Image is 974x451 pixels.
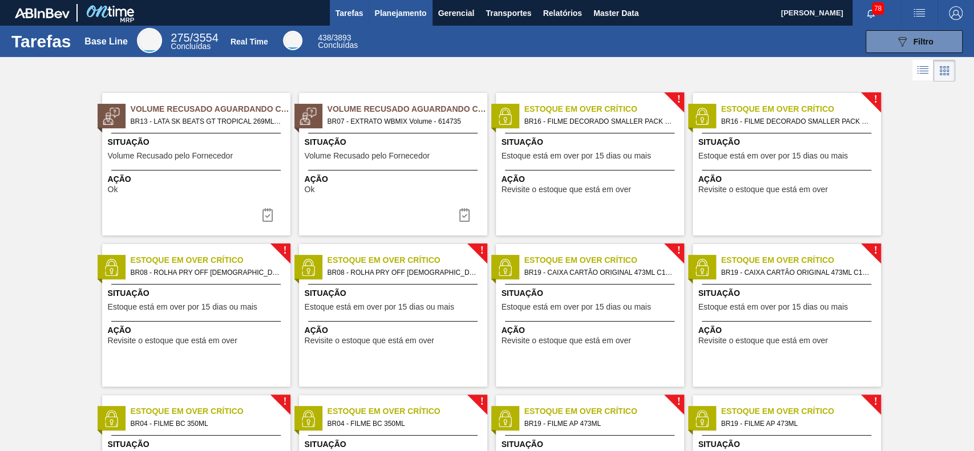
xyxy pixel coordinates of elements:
span: Ação [698,324,878,336]
span: Ok [108,185,118,194]
span: Estoque em Over Crítico [328,254,487,266]
span: Estoque em Over Crítico [328,405,487,417]
img: status [103,410,120,427]
span: Ação [108,324,288,336]
span: Revisite o estoque que está em over [108,336,237,345]
span: ! [677,95,680,104]
span: Filtro [914,37,933,46]
img: userActions [912,6,926,20]
span: Situação [305,287,484,299]
button: icon-task-complete [451,204,478,226]
span: Gerencial [438,6,475,20]
img: status [693,410,710,427]
span: ! [677,397,680,406]
span: Estoque está em over por 15 dias ou mais [698,152,848,160]
span: BR13 - LATA SK BEATS GT TROPICAL 269ML Volume - 630026 [131,115,281,128]
span: Estoque está em over por 15 dias ou mais [108,303,257,311]
button: Notificações [852,5,889,21]
div: Base Line [171,33,218,50]
span: BR16 - FILME DECORADO SMALLER PACK 269ML [721,115,872,128]
span: Situação [698,136,878,148]
span: BR07 - EXTRATO WBMIX Volume - 614735 [328,115,478,128]
span: Estoque está em over por 15 dias ou mais [305,303,454,311]
span: / 3893 [318,33,351,42]
span: Situação [502,438,681,450]
span: Volume Recusado pelo Fornecedor [108,152,233,160]
span: ! [480,397,483,406]
span: Revisite o estoque que está em over [502,336,631,345]
span: BR04 - FILME BC 350ML [328,417,478,430]
span: ! [677,246,680,255]
div: Completar tarefa: 30390539 [451,204,478,226]
span: Revisite o estoque que está em over [698,336,828,345]
button: Filtro [866,30,963,53]
button: icon-task-complete [254,204,281,226]
span: Situação [502,136,681,148]
span: BR19 - FILME AP 473ML [721,417,872,430]
div: Base Line [137,28,162,53]
span: Estoque está em over por 15 dias ou mais [698,303,848,311]
span: BR19 - CAIXA CARTÃO ORIGINAL 473ML C12 SLEEK [524,266,675,279]
span: BR19 - CAIXA CARTÃO ORIGINAL 473ML C12 SLEEK [721,266,872,279]
div: Visão em Lista [912,60,933,82]
img: status [300,410,317,427]
span: / 3554 [171,31,218,44]
img: status [103,108,120,125]
span: Transportes [486,6,531,20]
span: Ação [305,173,484,185]
span: Volume Recusado Aguardando Ciência [328,103,487,115]
span: Situação [305,136,484,148]
span: Estoque está em over por 15 dias ou mais [502,152,651,160]
div: Visão em Cards [933,60,955,82]
span: Situação [502,287,681,299]
span: BR08 - ROLHA PRY OFF BRAHMA 300ML [131,266,281,279]
img: Logout [949,6,963,20]
span: Estoque em Over Crítico [721,103,881,115]
h1: Tarefas [11,35,71,48]
img: status [693,108,710,125]
span: Master Data [593,6,638,20]
span: Situação [305,438,484,450]
span: 78 [872,2,884,15]
img: status [693,259,710,276]
span: Planejamento [374,6,426,20]
img: status [300,108,317,125]
span: Volume Recusado pelo Fornecedor [305,152,430,160]
span: ! [874,397,877,406]
img: status [496,108,514,125]
span: Estoque em Over Crítico [131,254,290,266]
span: Ação [108,173,288,185]
span: BR16 - FILME DECORADO SMALLER PACK 269ML [524,115,675,128]
span: Concluídas [318,40,358,50]
span: ! [874,246,877,255]
img: status [496,259,514,276]
span: Volume Recusado Aguardando Ciência [131,103,290,115]
img: TNhmsLtSVTkK8tSr43FrP2fwEKptu5GPRR3wAAAABJRU5ErkJggg== [15,8,70,18]
span: Relatórios [543,6,581,20]
img: status [496,410,514,427]
span: Estoque em Over Crítico [524,405,684,417]
span: Situação [698,438,878,450]
span: Situação [698,287,878,299]
span: BR08 - ROLHA PRY OFF BRAHMA 300ML [328,266,478,279]
div: Base Line [84,36,128,47]
span: 275 [171,31,189,44]
img: icon-task-complete [458,208,471,222]
span: Ok [305,185,315,194]
span: Tarefas [336,6,363,20]
span: ! [480,246,483,255]
span: ! [874,95,877,104]
span: 438 [318,33,331,42]
div: Real Time [283,31,302,50]
div: Completar tarefa: 30390538 [254,204,281,226]
img: status [300,259,317,276]
img: icon-task-complete [261,208,274,222]
span: ! [283,397,286,406]
span: Ação [502,324,681,336]
span: BR19 - FILME AP 473ML [524,417,675,430]
span: Revisite o estoque que está em over [305,336,434,345]
span: Estoque em Over Crítico [524,103,684,115]
span: ! [283,246,286,255]
span: BR04 - FILME BC 350ML [131,417,281,430]
span: Estoque está em over por 15 dias ou mais [502,303,651,311]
